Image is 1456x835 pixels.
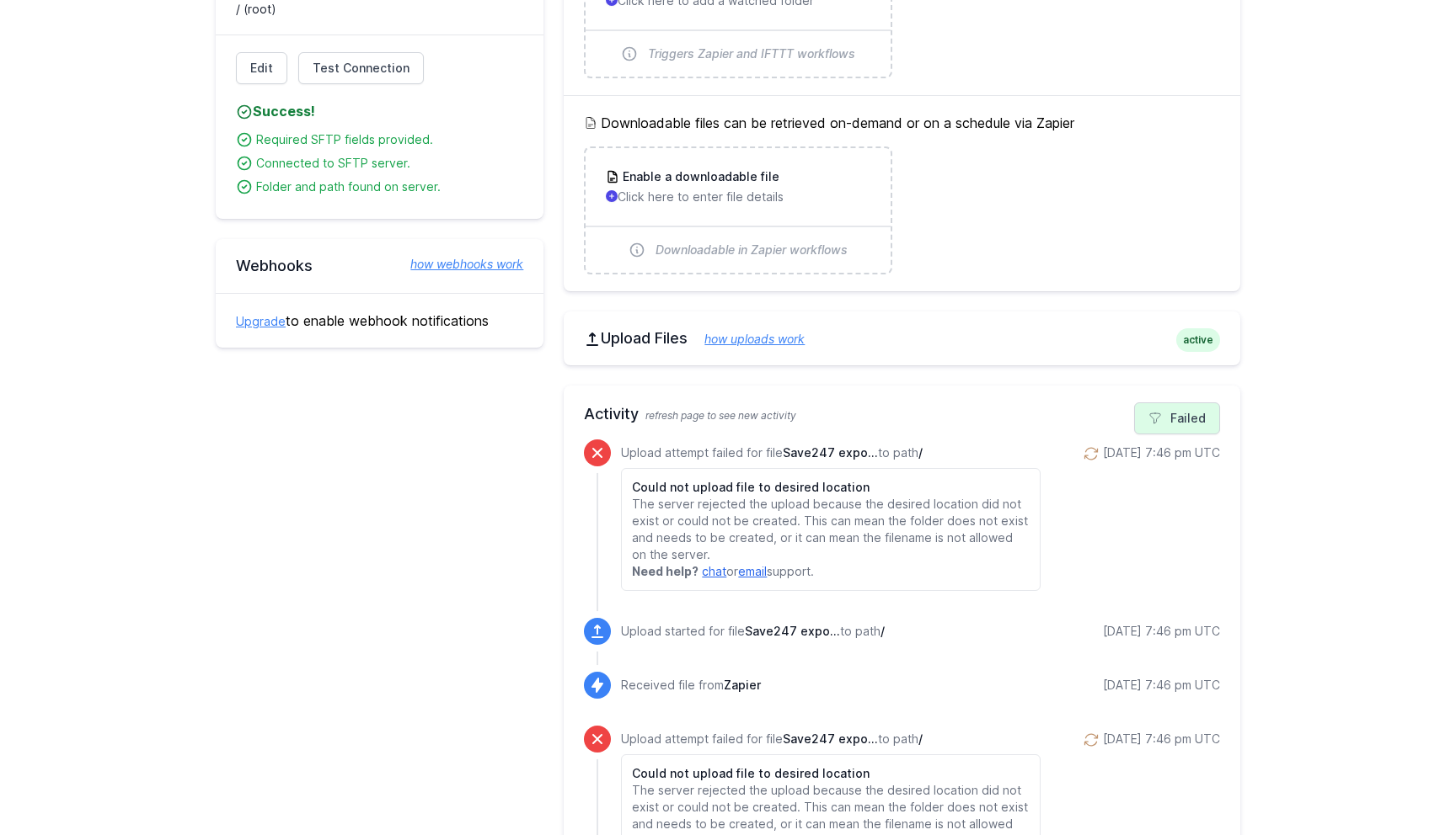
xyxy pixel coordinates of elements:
span: Test Connection [313,60,409,77]
p: The server rejected the upload because the desired location did not exist or could not be created... [632,496,1029,563]
span: / [918,445,923,460]
span: Downloadable in Zapier workflows [656,242,848,258]
h4: Success! [236,101,523,121]
h2: Upload Files [584,328,1220,348]
iframe: Drift Widget Chat Controller [1372,751,1436,815]
span: Triggers Zapier and IFTTT workflows [648,45,855,62]
span: active [1176,328,1220,352]
p: Upload attempt failed for file to path [621,731,1040,747]
h2: Webhooks [236,256,523,276]
a: Enable a downloadable file Click here to enter file details Downloadable in Zapier workflows [586,148,890,273]
a: Failed [1134,402,1220,434]
h5: Downloadable files can be retrieved on-demand or on a schedule via Zapier [584,113,1220,133]
h3: Enable a downloadable file [619,168,779,185]
p: Upload attempt failed for file to path [621,444,1040,461]
span: / [918,731,923,746]
h2: Activity [584,402,1220,426]
span: Save247 export 2025-09-16 11:07:37.csv [745,624,840,638]
div: Connected to SFTP server. [256,155,523,172]
p: or support. [632,563,1029,580]
div: [DATE] 7:46 pm UTC [1103,677,1220,694]
a: how webhooks work [393,256,523,273]
dd: / (root) [236,1,523,18]
div: Folder and path found on server. [256,178,523,195]
h6: Could not upload file to desired location [632,479,1029,496]
p: Upload started for file to path [621,623,885,640]
span: / [881,624,885,638]
a: Edit [236,52,287,84]
div: [DATE] 7:46 pm UTC [1103,623,1220,640]
div: [DATE] 7:46 pm UTC [1103,444,1220,461]
a: chat [702,564,726,578]
a: Upgrade [236,314,286,328]
a: email [738,564,767,578]
p: Click here to enter file details [606,189,870,205]
a: how uploads work [688,332,805,346]
strong: Need help? [632,564,699,578]
span: refresh page to see new activity [645,409,796,422]
div: Required SFTP fields provided. [256,131,523,148]
a: Test Connection [298,52,424,84]
span: Save247 export 2025-09-29 17:50:58.csv [783,731,878,746]
div: to enable webhook notifications [216,293,543,348]
div: [DATE] 7:46 pm UTC [1103,731,1220,747]
span: Zapier [724,678,761,692]
h6: Could not upload file to desired location [632,765,1029,782]
p: Received file from [621,677,761,694]
span: Save247 export 2025-09-16 11:07:37.csv [783,445,878,460]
